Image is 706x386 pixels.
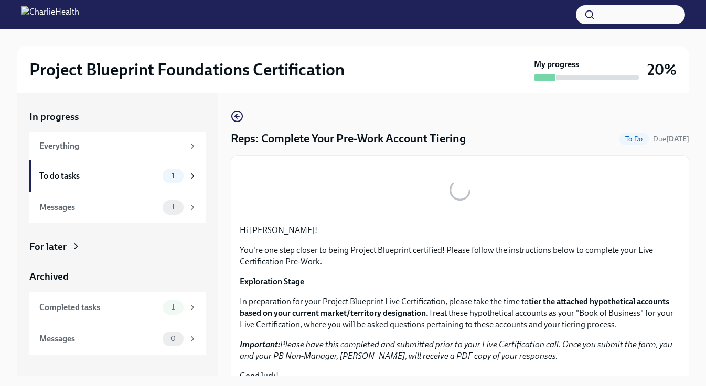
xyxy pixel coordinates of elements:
[29,292,206,323] a: Completed tasks1
[240,339,672,361] em: Please have this completed and submitted prior to your Live Certification call. Once you submit t...
[240,245,680,268] p: You're one step closer to being Project Blueprint certified! Please follow the instructions below...
[29,132,206,160] a: Everything
[653,135,689,144] span: Due
[164,335,182,343] span: 0
[619,135,649,143] span: To Do
[240,277,304,286] strong: Exploration Stage
[231,131,466,147] h4: Reps: Complete Your Pre-Work Account Tiering
[29,270,206,283] a: Archived
[29,59,345,80] h2: Project Blueprint Foundations Certification
[240,296,680,330] p: In preparation for your Project Blueprint Live Certification, please take the time to Treat these...
[647,60,677,79] h3: 20%
[29,110,206,124] a: In progress
[39,302,158,313] div: Completed tasks
[666,135,689,144] strong: [DATE]
[29,160,206,192] a: To do tasks1
[39,140,184,152] div: Everything
[240,225,680,236] p: Hi [PERSON_NAME]!
[534,59,579,70] strong: My progress
[39,170,158,182] div: To do tasks
[405,164,515,216] button: Zoom image
[240,339,280,349] strong: Important:
[39,333,158,345] div: Messages
[165,303,181,311] span: 1
[39,202,158,213] div: Messages
[21,6,79,23] img: CharlieHealth
[653,134,689,144] span: September 8th, 2025 12:00
[165,203,181,211] span: 1
[29,240,67,253] div: For later
[29,192,206,223] a: Messages1
[29,240,206,253] a: For later
[29,323,206,355] a: Messages0
[165,172,181,180] span: 1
